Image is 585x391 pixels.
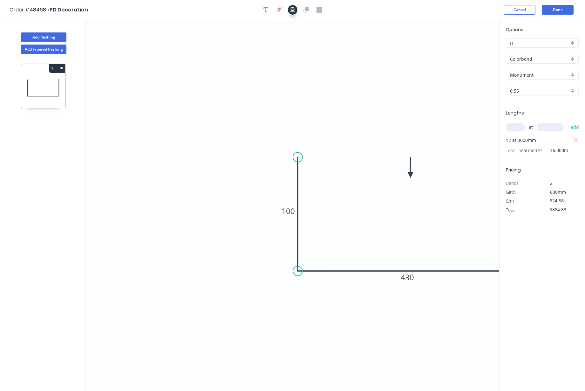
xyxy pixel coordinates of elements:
[506,207,515,213] span: Total
[10,6,50,13] span: Order #48468 >
[510,56,569,62] input: Material
[50,6,88,13] span: PD Decoration
[506,110,524,116] span: Lengths
[542,5,574,15] button: Done
[506,189,516,195] span: Girth
[401,272,414,283] tspan: 430
[21,32,66,42] button: Add flashing
[510,72,569,78] input: Colour
[550,180,553,186] span: 2
[529,123,533,132] span: at
[506,180,519,186] span: Bends
[542,146,568,155] span: 36.000m
[506,167,521,173] span: Pricing
[506,198,514,204] span: $/m
[49,64,65,73] button: 1
[550,189,566,195] span: 630mm
[504,5,535,15] button: Cancel
[282,206,295,216] tspan: 100
[510,40,569,46] input: Price level
[506,146,542,155] span: Total lineal metres
[506,26,523,33] span: Options
[86,20,499,391] svg: 0
[506,136,536,145] span: 12 at 3000mm
[510,87,569,94] input: Thickness
[21,45,66,54] button: Add tapered flashing
[568,122,582,133] button: add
